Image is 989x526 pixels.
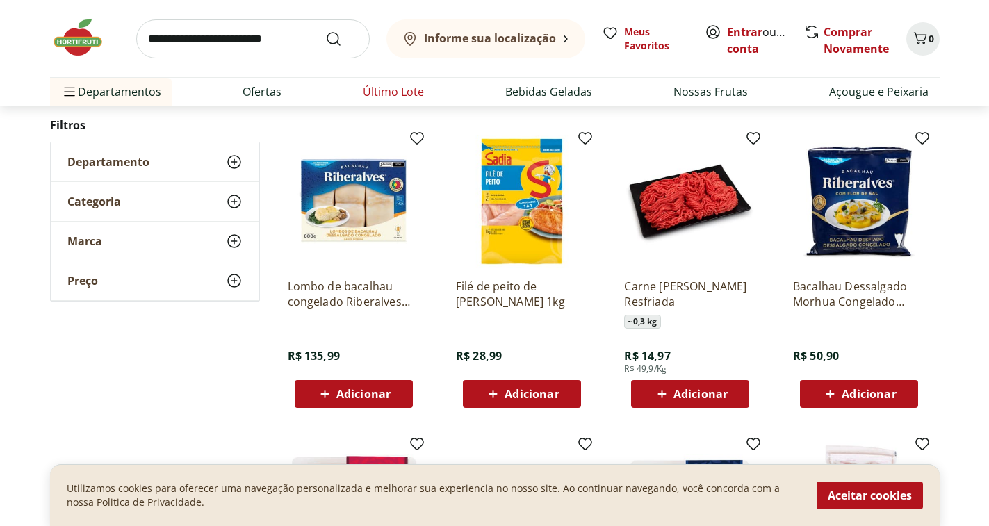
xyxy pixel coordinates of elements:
span: Meus Favoritos [624,25,688,53]
button: Adicionar [800,380,918,408]
span: Preço [67,274,98,288]
a: Açougue e Peixaria [829,83,929,100]
button: Departamento [51,142,259,181]
a: Meus Favoritos [602,25,688,53]
p: Utilizamos cookies para oferecer uma navegação personalizada e melhorar sua experiencia no nosso ... [67,482,800,509]
b: Informe sua localização [424,31,556,46]
button: Carrinho [906,22,940,56]
button: Adicionar [463,380,581,408]
img: Carne Moída Bovina Resfriada [624,135,756,268]
img: Bacalhau Dessalgado Morhua Congelado Riberalves 400G [793,135,925,268]
img: Lombo de bacalhau congelado Riberalves 800g [288,135,420,268]
span: R$ 49,9/Kg [624,363,667,375]
span: Marca [67,234,102,248]
input: search [136,19,370,58]
span: Adicionar [842,388,896,400]
button: Aceitar cookies [817,482,923,509]
span: Adicionar [673,388,728,400]
a: Bebidas Geladas [505,83,592,100]
img: Filé de peito de frango Sadia 1kg [456,135,588,268]
button: Preço [51,261,259,300]
span: Adicionar [336,388,391,400]
a: Filé de peito de [PERSON_NAME] 1kg [456,279,588,309]
span: Categoria [67,195,121,208]
a: Último Lote [363,83,424,100]
a: Ofertas [243,83,281,100]
button: Marca [51,222,259,261]
button: Submit Search [325,31,359,47]
span: R$ 50,90 [793,348,839,363]
a: Bacalhau Dessalgado Morhua Congelado Riberalves 400G [793,279,925,309]
a: Nossas Frutas [673,83,748,100]
span: R$ 135,99 [288,348,340,363]
a: Criar conta [727,24,803,56]
span: Adicionar [505,388,559,400]
span: R$ 28,99 [456,348,502,363]
span: Departamentos [61,75,161,108]
a: Carne [PERSON_NAME] Resfriada [624,279,756,309]
span: Departamento [67,155,149,169]
span: ou [727,24,789,57]
h2: Filtros [50,111,260,139]
span: 0 [929,32,934,45]
span: R$ 14,97 [624,348,670,363]
img: Hortifruti [50,17,120,58]
button: Informe sua localização [386,19,585,58]
a: Lombo de bacalhau congelado Riberalves 800g [288,279,420,309]
button: Adicionar [631,380,749,408]
button: Menu [61,75,78,108]
a: Comprar Novamente [824,24,889,56]
button: Categoria [51,182,259,221]
span: ~ 0,3 kg [624,315,660,329]
button: Adicionar [295,380,413,408]
a: Entrar [727,24,762,40]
